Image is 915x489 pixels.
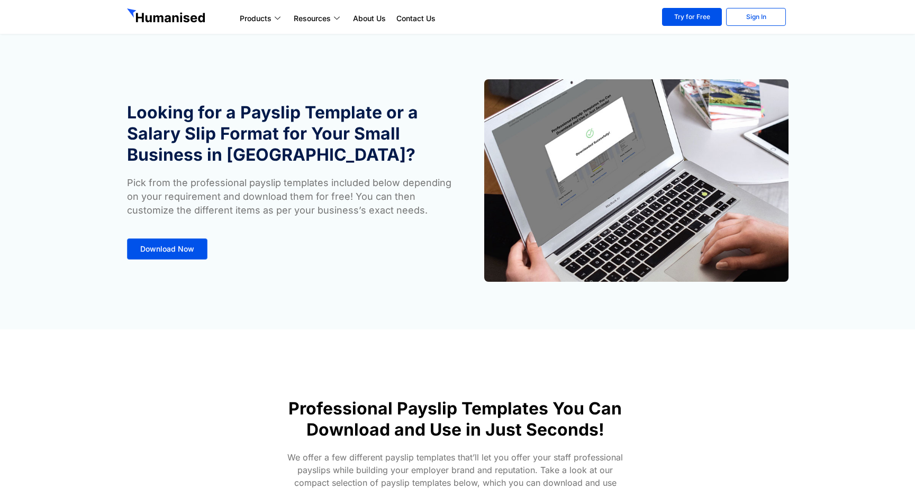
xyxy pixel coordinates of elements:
[726,8,786,26] a: Sign In
[127,176,452,217] p: Pick from the professional payslip templates included below depending on your requirement and dow...
[269,398,641,440] h1: Professional Payslip Templates You Can Download and Use in Just Seconds!
[348,12,391,25] a: About Us
[140,245,194,253] span: Download Now
[127,8,207,25] img: GetHumanised Logo
[391,12,441,25] a: Contact Us
[234,12,288,25] a: Products
[662,8,722,26] a: Try for Free
[127,102,452,165] h1: Looking for a Payslip Template or a Salary Slip Format for Your Small Business in [GEOGRAPHIC_DATA]?
[127,238,207,260] a: Download Now
[288,12,348,25] a: Resources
